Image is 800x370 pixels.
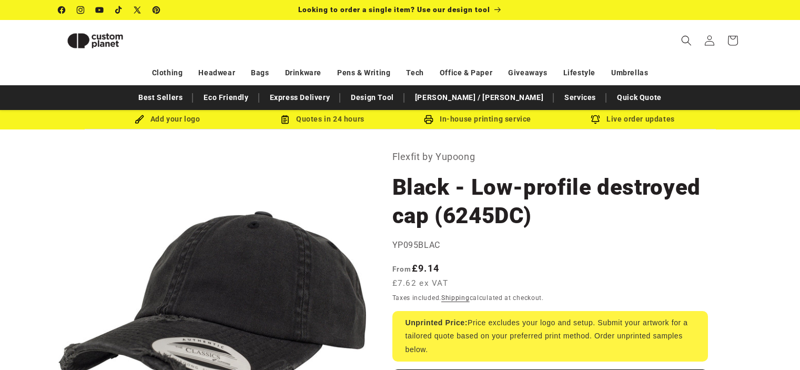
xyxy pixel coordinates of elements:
span: From [392,265,412,273]
a: Services [559,88,601,107]
a: Umbrellas [611,64,648,82]
strong: £9.14 [392,263,440,274]
a: Giveaways [508,64,547,82]
a: Shipping [441,294,470,302]
a: Best Sellers [133,88,188,107]
h1: Black - Low-profile destroyed cap (6245DC) [392,173,708,230]
span: Looking to order a single item? Use our design tool [298,5,490,14]
div: Quotes in 24 hours [245,113,400,126]
a: Office & Paper [440,64,492,82]
a: Headwear [198,64,235,82]
p: Flexfit by Yupoong [392,148,708,165]
div: Price excludes your logo and setup. Submit your artwork for a tailored quote based on your prefer... [392,311,708,362]
a: Pens & Writing [337,64,390,82]
div: In-house printing service [400,113,555,126]
div: Add your logo [90,113,245,126]
img: In-house printing [424,115,433,124]
a: Tech [406,64,423,82]
div: Live order updates [555,113,711,126]
img: Brush Icon [135,115,144,124]
a: Drinkware [285,64,321,82]
a: Design Tool [346,88,399,107]
a: Quick Quote [612,88,667,107]
div: Taxes included. calculated at checkout. [392,293,708,303]
a: Lifestyle [563,64,595,82]
span: £7.62 ex VAT [392,277,449,289]
strong: Unprinted Price: [406,318,468,327]
img: Custom Planet [58,24,132,57]
a: Clothing [152,64,183,82]
a: [PERSON_NAME] / [PERSON_NAME] [410,88,549,107]
img: Order updates [591,115,600,124]
summary: Search [675,29,698,52]
a: Bags [251,64,269,82]
a: Custom Planet [54,20,167,61]
span: YP095BLAC [392,240,440,250]
a: Express Delivery [265,88,336,107]
img: Order Updates Icon [280,115,290,124]
a: Eco Friendly [198,88,254,107]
